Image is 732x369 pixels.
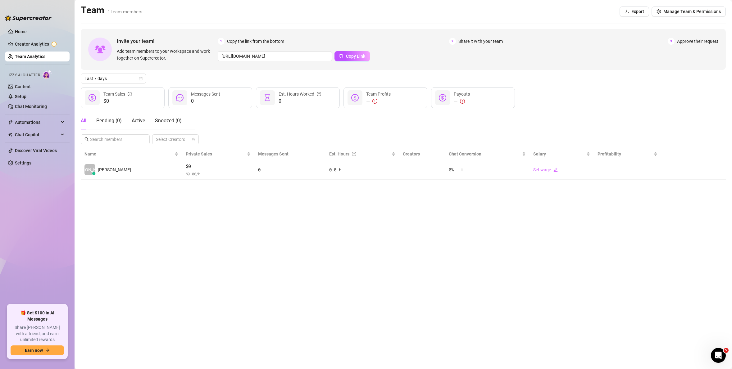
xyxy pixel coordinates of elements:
[668,38,675,45] span: 3
[84,74,142,83] span: Last 7 days
[460,99,465,104] span: exclamation-circle
[724,348,729,353] span: 5
[11,310,64,322] span: 🎁 Get $100 in AI Messages
[258,166,321,173] div: 0
[15,54,45,59] a: Team Analytics
[11,345,64,355] button: Earn nowarrow-right
[339,54,343,58] span: copy
[625,9,629,14] span: download
[98,166,131,173] span: [PERSON_NAME]
[279,91,321,97] div: Est. Hours Worked
[186,151,212,156] span: Private Sales
[598,151,621,156] span: Profitability
[103,91,132,97] div: Team Sales
[186,163,251,170] span: $0
[449,151,481,156] span: Chat Conversion
[155,118,182,124] span: Snoozed ( 0 )
[399,148,445,160] th: Creators
[15,29,27,34] a: Home
[366,97,391,105] div: —
[84,151,173,157] span: Name
[11,325,64,343] span: Share [PERSON_NAME] with a friend, and earn unlimited rewards
[533,167,558,172] a: Set wageedit
[329,166,396,173] div: 0.0 h
[107,9,143,15] span: 1 team members
[631,9,644,14] span: Export
[186,171,251,177] span: $ 0.00 /h
[15,117,59,127] span: Automations
[43,70,52,79] img: AI Chatter
[25,348,43,353] span: Earn now
[279,97,321,105] span: 0
[439,94,446,101] span: dollar-circle
[372,99,377,104] span: exclamation-circle
[15,160,31,165] a: Settings
[454,97,470,105] div: —
[15,148,57,153] a: Discover Viral Videos
[191,97,220,105] span: 0
[117,48,215,61] span: Add team members to your workspace and work together on Supercreator.
[334,51,370,61] button: Copy Link
[5,15,52,21] img: logo-BBDzfeDw.svg
[458,38,503,45] span: Share it with your team
[258,151,289,156] span: Messages Sent
[90,136,141,143] input: Search members
[73,166,107,173] span: [PERSON_NAME]
[346,54,365,59] span: Copy Link
[192,137,195,141] span: team
[454,92,470,97] span: Payouts
[449,38,456,45] span: 2
[594,160,661,180] td: —
[553,168,558,172] span: edit
[218,38,225,45] span: 1
[176,94,184,101] span: message
[15,84,31,89] a: Content
[15,130,59,140] span: Chat Copilot
[8,133,12,137] img: Chat Copilot
[329,151,391,157] div: Est. Hours
[317,91,321,97] span: question-circle
[15,94,26,99] a: Setup
[81,148,182,160] th: Name
[81,117,86,124] div: All
[15,39,65,49] a: Creator Analytics exclamation-circle
[103,97,132,105] span: $0
[533,151,546,156] span: Salary
[264,94,271,101] span: hourglass
[663,9,721,14] span: Manage Team & Permissions
[652,7,726,16] button: Manage Team & Permissions
[711,348,726,363] iframe: Intercom live chat
[366,92,391,97] span: Team Profits
[657,9,661,14] span: setting
[96,117,122,124] div: Pending ( 0 )
[8,120,13,125] span: thunderbolt
[9,72,40,78] span: Izzy AI Chatter
[89,94,96,101] span: dollar-circle
[45,348,50,353] span: arrow-right
[449,166,459,173] span: 0 %
[227,38,284,45] span: Copy the link from the bottom
[139,77,143,80] span: calendar
[191,92,220,97] span: Messages Sent
[117,37,218,45] span: Invite your team!
[352,151,356,157] span: question-circle
[677,38,718,45] span: Approve their request
[128,91,132,97] span: info-circle
[15,104,47,109] a: Chat Monitoring
[132,118,145,124] span: Active
[351,94,359,101] span: dollar-circle
[81,4,143,16] h2: Team
[620,7,649,16] button: Export
[84,137,89,142] span: search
